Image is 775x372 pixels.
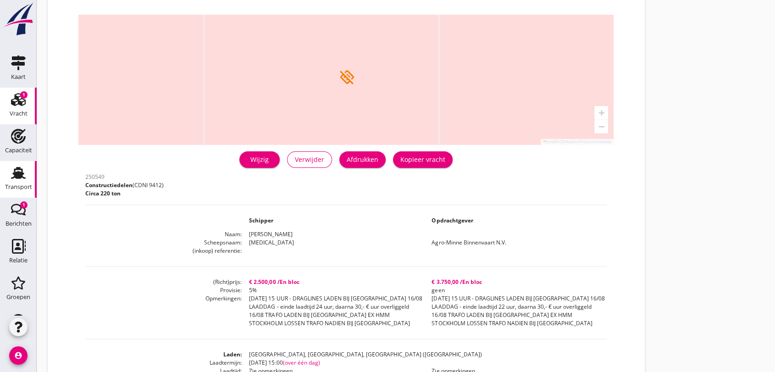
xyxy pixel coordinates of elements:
[10,111,28,117] div: Vracht
[347,155,378,164] div: Afdrukken
[9,346,28,365] i: account_circle
[400,155,445,164] div: Kopieer vracht
[20,201,28,209] div: 1
[598,107,604,118] span: +
[393,151,453,168] button: Kopieer vracht
[339,69,355,85] i: directions_off
[5,147,32,153] div: Capaciteit
[247,155,272,164] div: Wijzig
[5,184,32,190] div: Transport
[598,121,604,132] span: −
[85,359,242,367] dt: Laadtermijn
[543,139,559,144] a: Leaflet
[85,239,242,247] dt: Scheepsnaam
[9,257,28,263] div: Relatie
[424,294,607,328] dd: [DATE] 15 UUR - DRAGLINES LADEN BIJ [GEOGRAPHIC_DATA] 16/08 LAADDAG - einde laadtijd 22 uur, daar...
[85,230,242,239] dt: Naam
[242,239,424,247] dd: [MEDICAL_DATA]
[582,139,612,144] a: OpenStreetMap
[565,139,579,144] a: Mapbox
[20,91,28,99] div: 1
[242,230,607,239] dd: [PERSON_NAME]
[85,350,242,359] dt: Laden
[239,151,280,168] a: Wijzig
[11,74,26,80] div: Kaart
[541,139,614,145] div: © ©
[339,151,386,168] button: Afdrukken
[560,139,561,144] span: |
[85,189,164,198] p: Circa 220 ton
[242,278,424,286] dd: € 2.500,00 /En bloc
[6,221,32,227] div: Berichten
[282,359,320,366] span: (over één dag)
[424,286,607,294] dd: geen
[242,286,424,294] dd: 5%
[242,350,607,359] dd: [GEOGRAPHIC_DATA], [GEOGRAPHIC_DATA], [GEOGRAPHIC_DATA] ([GEOGRAPHIC_DATA])
[85,294,242,328] dt: Opmerkingen
[242,217,424,225] dd: Schipper
[295,155,324,164] div: Verwijder
[85,278,242,286] dt: (Richt)prijs
[594,120,608,133] a: Zoom out
[85,173,105,181] span: 250549
[594,106,608,120] a: Zoom in
[85,181,164,189] p: (CDNI 9412)
[242,294,424,328] dd: [DATE] 15 UUR - DRAGLINES LADEN BIJ [GEOGRAPHIC_DATA] 16/08 LAADDAG - einde laadtijd 24 uur, daar...
[287,151,332,168] button: Verwijder
[85,286,242,294] dt: Provisie
[424,278,607,286] dd: € 3.750,00 /En bloc
[2,2,35,36] img: logo-small.a267ee39.svg
[242,359,607,367] dd: [DATE] 15:00
[424,239,607,247] dd: Agro-Minne Binnenvaart N.V.
[6,294,30,300] div: Groepen
[85,181,133,189] span: Constructiedelen
[424,217,607,225] dd: Opdrachtgever
[85,247,242,255] dt: (inkoop) referentie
